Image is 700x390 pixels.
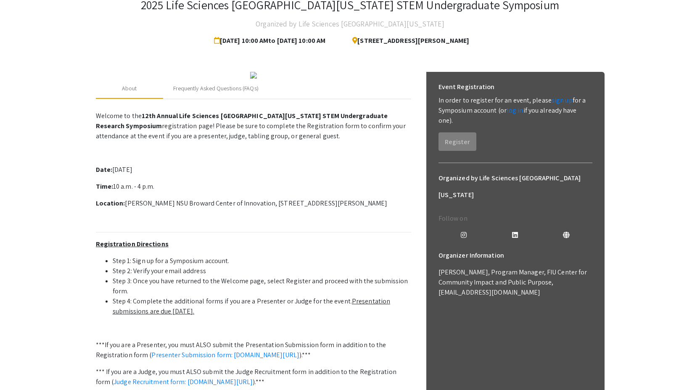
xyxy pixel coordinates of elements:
[96,111,411,141] p: Welcome to the registration page! Please be sure to complete the Registration form to confirm you...
[96,340,411,360] p: ***If you are a Presenter, you must ALSO submit the Presentation Submission form in addition to t...
[96,199,125,208] strong: Location:
[438,247,592,264] h6: Organizer Information
[96,182,114,191] strong: Time:
[122,84,137,93] div: About
[96,165,411,175] p: [DATE]
[6,352,36,384] iframe: Chat
[113,296,411,316] li: Step 4: Complete the additional forms if you are a Presenter or Judge for the event.
[256,16,444,32] h4: Organized by Life Sciences [GEOGRAPHIC_DATA][US_STATE]
[214,32,329,49] span: [DATE] 10:00 AM to [DATE] 10:00 AM
[96,182,411,192] p: 10 a.m. - 4 p.m.
[438,267,592,298] p: [PERSON_NAME], Program Manager, FIU Center for Community Impact and Public Purpose, [EMAIL_ADDRES...
[507,106,523,115] a: log in
[438,79,495,95] h6: Event Registration
[96,240,169,248] u: Registration Directions
[113,256,411,266] li: Step 1: Sign up for a Symposium account.
[151,350,299,359] a: Presenter Submission form: [DOMAIN_NAME][URL]
[438,213,592,224] p: Follow on
[438,132,476,151] button: Register
[113,276,411,296] li: Step 3: Once you have returned to the Welcome page, select Register and proceed with the submissi...
[96,111,388,130] strong: 12th Annual Life Sciences [GEOGRAPHIC_DATA][US_STATE] STEM Undergraduate Research Symposium
[552,96,573,105] a: sign up
[438,170,592,203] h6: Organized by Life Sciences [GEOGRAPHIC_DATA][US_STATE]
[346,32,469,49] span: [STREET_ADDRESS][PERSON_NAME]
[113,266,411,276] li: Step 2: Verify your email address
[438,95,592,126] p: In order to register for an event, please for a Symposium account (or if you already have one).
[96,198,411,208] p: [PERSON_NAME] NSU Broward Center of Innovation, [STREET_ADDRESS][PERSON_NAME]
[250,72,257,79] img: 32153a09-f8cb-4114-bf27-cfb6bc84fc69.png
[96,165,113,174] strong: Date:
[96,367,411,387] p: *** If you are a Judge, you must ALSO submit the Judge Recruitment form in addition to the Regist...
[173,84,259,93] div: Frequently Asked Questions (FAQs)
[113,297,391,316] u: Presentation submissions are due [DATE].
[114,377,253,386] a: Judge Recruitment form: [DOMAIN_NAME][URL]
